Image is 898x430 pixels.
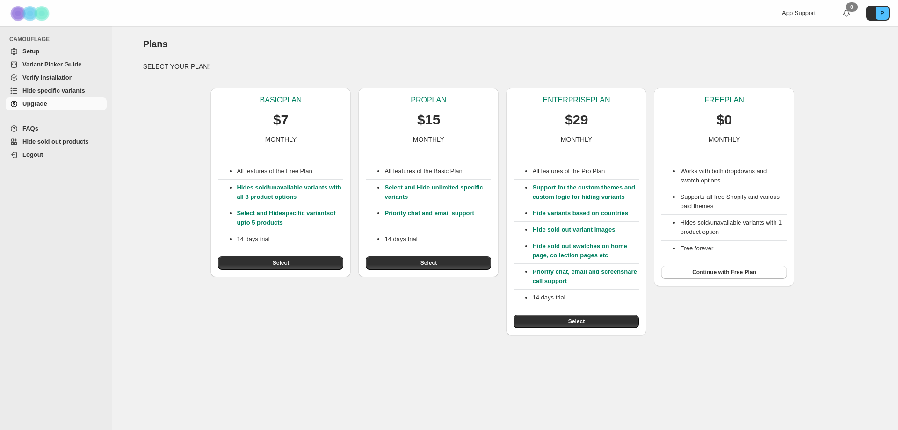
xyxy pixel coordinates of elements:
[218,256,343,270] button: Select
[532,225,639,234] p: Hide sold out variant images
[661,266,787,279] button: Continue with Free Plan
[417,110,440,129] p: $15
[532,167,639,176] p: All features of the Pro Plan
[384,234,491,244] p: 14 days trial
[384,209,491,227] p: Priority chat and email support
[842,8,851,18] a: 0
[782,9,816,16] span: App Support
[9,36,108,43] span: CAMOUFLAGE
[6,58,107,71] a: Variant Picker Guide
[384,167,491,176] p: All features of the Basic Plan
[237,209,343,227] p: Select and Hide of upto 5 products
[6,84,107,97] a: Hide specific variants
[704,95,744,105] p: FREE PLAN
[680,167,787,185] li: Works with both dropdowns and swatch options
[6,122,107,135] a: FAQs
[680,192,787,211] li: Supports all free Shopify and various paid themes
[846,2,858,12] div: 0
[22,48,39,55] span: Setup
[6,97,107,110] a: Upgrade
[22,100,47,107] span: Upgrade
[143,39,167,49] span: Plans
[22,74,73,81] span: Verify Installation
[514,315,639,328] button: Select
[237,167,343,176] p: All features of the Free Plan
[568,318,585,325] span: Select
[273,110,289,129] p: $7
[22,87,85,94] span: Hide specific variants
[22,151,43,158] span: Logout
[22,125,38,132] span: FAQs
[237,234,343,244] p: 14 days trial
[543,95,610,105] p: ENTERPRISE PLAN
[413,135,444,144] p: MONTHLY
[282,210,330,217] a: specific variants
[22,61,81,68] span: Variant Picker Guide
[565,110,588,129] p: $29
[561,135,592,144] p: MONTHLY
[880,10,884,16] text: P
[273,259,289,267] span: Select
[265,135,297,144] p: MONTHLY
[6,71,107,84] a: Verify Installation
[260,95,302,105] p: BASIC PLAN
[532,241,639,260] p: Hide sold out swatches on home page, collection pages etc
[366,256,491,270] button: Select
[143,62,862,71] p: SELECT YOUR PLAN!
[717,110,732,129] p: $0
[680,218,787,237] li: Hides sold/unavailable variants with 1 product option
[876,7,889,20] span: Avatar with initials P
[420,259,437,267] span: Select
[237,183,343,202] p: Hides sold/unavailable variants with all 3 product options
[680,244,787,253] li: Free forever
[6,148,107,161] a: Logout
[22,138,89,145] span: Hide sold out products
[532,267,639,286] p: Priority chat, email and screenshare call support
[692,269,756,276] span: Continue with Free Plan
[384,183,491,202] p: Select and Hide unlimited specific variants
[411,95,446,105] p: PRO PLAN
[532,183,639,202] p: Support for the custom themes and custom logic for hiding variants
[709,135,740,144] p: MONTHLY
[6,135,107,148] a: Hide sold out products
[532,293,639,302] p: 14 days trial
[6,45,107,58] a: Setup
[866,6,890,21] button: Avatar with initials P
[532,209,639,218] p: Hide variants based on countries
[7,0,54,26] img: Camouflage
